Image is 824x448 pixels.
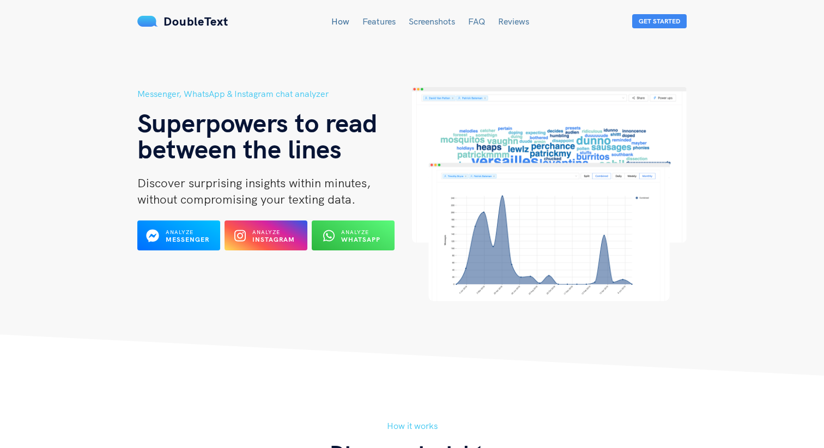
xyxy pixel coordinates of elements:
[166,229,193,236] span: Analyze
[137,132,342,165] span: between the lines
[137,192,355,207] span: without compromising your texting data.
[312,220,395,250] button: Analyze WhatsApp
[137,235,220,244] a: Analyze Messenger
[252,235,295,243] b: Instagram
[312,235,395,244] a: Analyze WhatsApp
[252,229,280,236] span: Analyze
[225,235,307,244] a: Analyze Instagram
[468,16,485,27] a: FAQ
[409,16,455,27] a: Screenshots
[137,106,378,139] span: Superpowers to read
[498,16,529,27] a: Reviews
[341,229,369,236] span: Analyze
[331,16,349,27] a: How
[632,14,687,28] button: Get Started
[163,14,228,29] span: DoubleText
[137,419,687,433] h5: How it works
[341,235,380,243] b: WhatsApp
[137,87,412,101] h5: Messenger, WhatsApp & Instagram chat analyzer
[225,220,307,250] button: Analyze Instagram
[137,14,228,29] a: DoubleText
[166,235,209,243] b: Messenger
[412,87,687,301] img: hero
[362,16,396,27] a: Features
[137,175,371,191] span: Discover surprising insights within minutes,
[137,16,158,27] img: mS3x8y1f88AAAAABJRU5ErkJggg==
[137,220,220,250] button: Analyze Messenger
